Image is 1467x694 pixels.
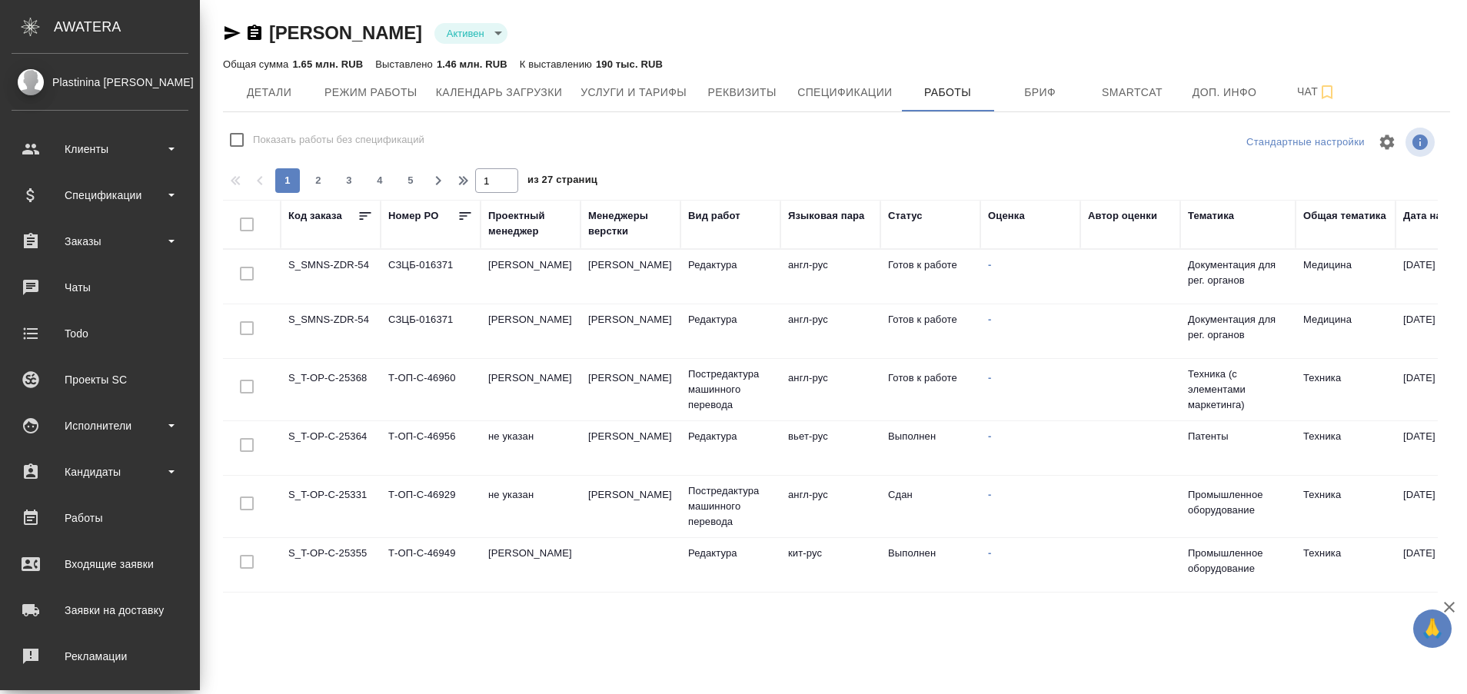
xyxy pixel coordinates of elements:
[232,83,306,102] span: Детали
[988,489,991,500] a: -
[880,363,980,417] td: Готов к работе
[580,250,680,304] td: [PERSON_NAME]
[306,168,331,193] button: 2
[1405,128,1438,157] span: Посмотреть информацию
[780,363,880,417] td: англ-рус
[580,304,680,358] td: [PERSON_NAME]
[481,596,580,650] td: не указан
[488,208,573,239] div: Проектный менеджер
[12,414,188,437] div: Исполнители
[1188,546,1288,576] p: Промышленное оборудование
[4,637,196,676] a: Рекламации
[324,83,417,102] span: Режим работы
[688,208,740,224] div: Вид работ
[1296,480,1395,533] td: Техника
[381,596,481,650] td: Т-ОП-С-46913
[580,363,680,417] td: [PERSON_NAME]
[580,480,680,533] td: [PERSON_NAME]
[288,208,342,224] div: Код заказа
[4,314,196,353] a: Todo
[1188,257,1288,288] p: Документация для рег. органов
[481,421,580,475] td: не указан
[245,24,264,42] button: Скопировать ссылку
[381,363,481,417] td: Т-ОП-С-46960
[780,596,880,650] td: англ-рус
[4,545,196,583] a: Входящие заявки
[12,74,188,91] div: Plastinina [PERSON_NAME]
[381,250,481,304] td: СЗЦБ-016371
[12,230,188,253] div: Заказы
[880,304,980,358] td: Готов к работе
[281,596,381,650] td: S_T-OP-C-25313
[381,304,481,358] td: СЗЦБ-016371
[780,538,880,592] td: кит-рус
[888,208,923,224] div: Статус
[688,429,773,444] p: Редактура
[780,250,880,304] td: англ-рус
[880,596,980,650] td: Сдан
[481,363,580,417] td: [PERSON_NAME]
[688,367,773,413] p: Постредактура машинного перевода
[596,58,663,70] p: 190 тыс. RUB
[705,83,779,102] span: Реквизиты
[911,83,985,102] span: Работы
[988,259,991,271] a: -
[481,304,580,358] td: [PERSON_NAME]
[688,257,773,273] p: Редактура
[580,83,687,102] span: Услуги и тарифы
[588,208,673,239] div: Менеджеры верстки
[12,645,188,668] div: Рекламации
[442,27,489,40] button: Активен
[398,173,423,188] span: 5
[368,168,392,193] button: 4
[1188,208,1234,224] div: Тематика
[281,480,381,533] td: S_T-OP-C-25331
[1088,208,1157,224] div: Автор оценки
[688,546,773,561] p: Редактура
[1188,429,1288,444] p: Патенты
[4,268,196,307] a: Чаты
[1303,208,1386,224] div: Общая тематика
[1296,363,1395,417] td: Техника
[281,421,381,475] td: S_T-OP-C-25364
[1403,208,1465,224] div: Дата начала
[398,168,423,193] button: 5
[688,483,773,530] p: Постредактура машинного перевода
[988,547,991,559] a: -
[281,304,381,358] td: S_SMNS-ZDR-54
[797,83,892,102] span: Спецификации
[481,538,580,592] td: [PERSON_NAME]
[527,171,597,193] span: из 27 страниц
[780,480,880,533] td: англ-рус
[12,506,188,530] div: Работы
[1280,82,1354,101] span: Чат
[880,250,980,304] td: Готов к работе
[54,12,200,42] div: AWATERA
[1003,83,1077,102] span: Бриф
[780,304,880,358] td: англ-рус
[1242,131,1369,154] div: split button
[12,460,188,483] div: Кандидаты
[580,421,680,475] td: [PERSON_NAME]
[381,538,481,592] td: Т-ОП-С-46949
[988,430,991,442] a: -
[12,599,188,622] div: Заявки на доставку
[1188,83,1262,102] span: Доп. инфо
[223,24,241,42] button: Скопировать ссылку для ЯМессенджера
[12,322,188,345] div: Todo
[1419,613,1445,645] span: 🙏
[375,58,437,70] p: Выставлено
[1413,609,1452,648] button: 🙏
[1188,312,1288,343] p: Документация для рег. органов
[437,58,507,70] p: 1.46 млн. RUB
[880,538,980,592] td: Выполнен
[253,132,424,148] span: Показать работы без спецификаций
[12,184,188,207] div: Спецификации
[281,538,381,592] td: S_T-OP-C-25355
[1296,304,1395,358] td: Медицина
[481,480,580,533] td: не указан
[1369,124,1405,161] span: Настроить таблицу
[337,173,361,188] span: 3
[880,421,980,475] td: Выполнен
[269,22,422,43] a: [PERSON_NAME]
